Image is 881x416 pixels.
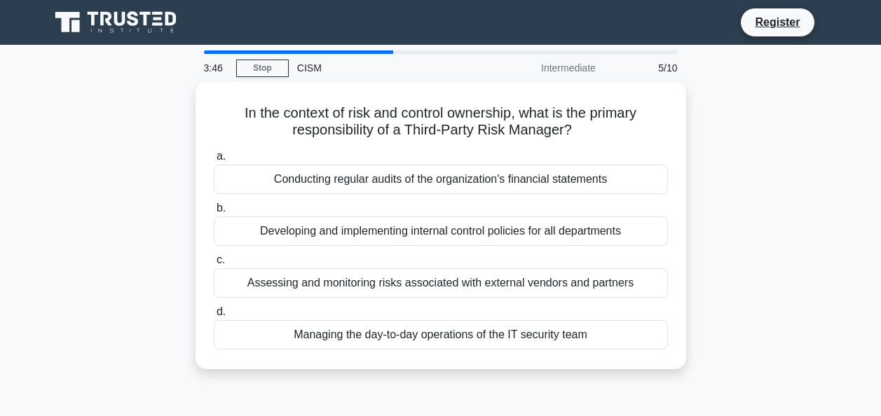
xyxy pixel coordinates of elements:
[289,54,482,82] div: CISM
[214,268,668,298] div: Assessing and monitoring risks associated with external vendors and partners
[746,13,808,31] a: Register
[214,320,668,349] div: Managing the day-to-day operations of the IT security team
[604,54,686,82] div: 5/10
[217,254,225,265] span: c.
[214,216,668,246] div: Developing and implementing internal control policies for all departments
[196,54,236,82] div: 3:46
[217,150,226,162] span: a.
[482,54,604,82] div: Intermediate
[236,60,289,77] a: Stop
[214,165,668,194] div: Conducting regular audits of the organization's financial statements
[212,104,669,139] h5: In the context of risk and control ownership, what is the primary responsibility of a Third-Party...
[217,305,226,317] span: d.
[217,202,226,214] span: b.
